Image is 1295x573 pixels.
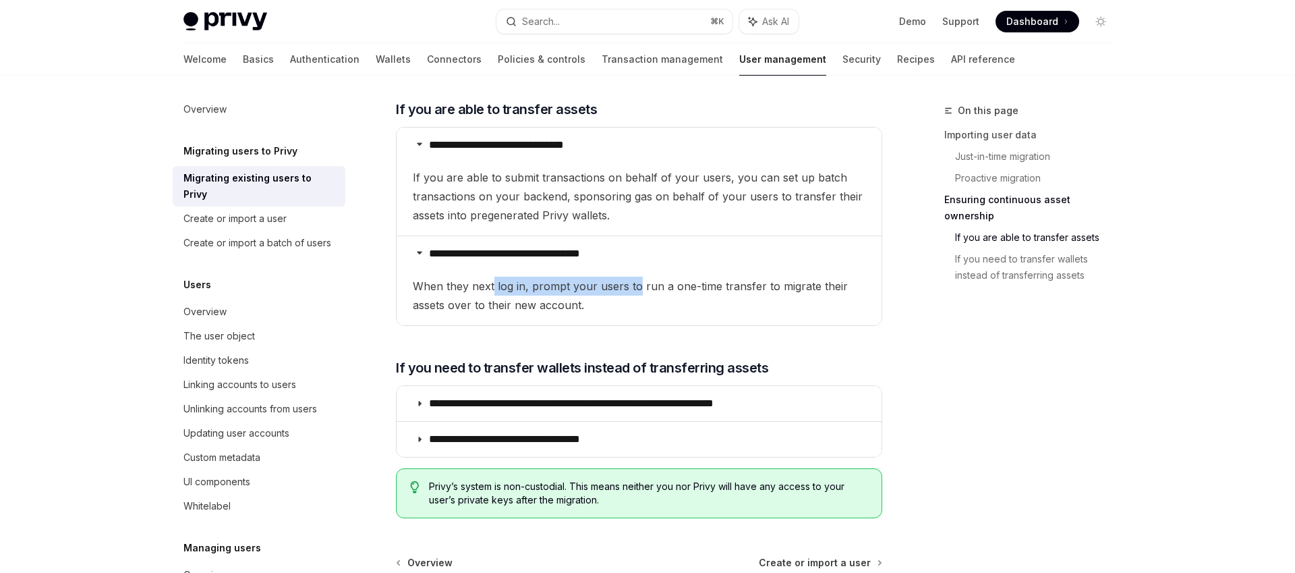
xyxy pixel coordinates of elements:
[942,15,979,28] a: Support
[1090,11,1112,32] button: Toggle dark mode
[183,101,227,117] div: Overview
[173,324,345,348] a: The user object
[183,474,250,490] div: UI components
[762,15,789,28] span: Ask AI
[759,556,871,570] span: Create or import a user
[951,43,1015,76] a: API reference
[498,43,585,76] a: Policies & controls
[413,168,865,225] span: If you are able to submit transactions on behalf of your users, you can set up batch transactions...
[1006,15,1058,28] span: Dashboard
[739,9,799,34] button: Ask AI
[955,146,1122,167] a: Just-in-time migration
[183,401,317,417] div: Unlinking accounts from users
[173,97,345,121] a: Overview
[173,166,345,207] a: Migrating existing users to Privy
[944,189,1122,227] a: Ensuring continuous asset ownership
[522,13,560,30] div: Search...
[396,358,768,377] span: If you need to transfer wallets instead of transferring assets
[958,103,1018,119] span: On this page
[410,481,420,493] svg: Tip
[183,328,255,344] div: The user object
[243,43,274,76] a: Basics
[429,480,868,507] span: Privy’s system is non-custodial. This means neither you nor Privy will have any access to your us...
[173,348,345,373] a: Identity tokens
[183,498,231,514] div: Whitelabel
[183,304,227,320] div: Overview
[173,397,345,421] a: Unlinking accounts from users
[183,170,337,202] div: Migrating existing users to Privy
[173,207,345,231] a: Create or import a user
[173,373,345,397] a: Linking accounts to users
[183,12,267,31] img: light logo
[173,421,345,445] a: Updating user accounts
[496,9,732,34] button: Search...⌘K
[842,43,881,76] a: Security
[897,43,935,76] a: Recipes
[183,425,289,441] div: Updating user accounts
[739,43,826,76] a: User management
[183,43,227,76] a: Welcome
[183,235,331,251] div: Create or import a batch of users
[183,143,297,159] h5: Migrating users to Privy
[710,16,724,27] span: ⌘ K
[407,556,453,570] span: Overview
[183,377,296,393] div: Linking accounts to users
[955,227,1122,248] a: If you are able to transfer assets
[183,449,260,466] div: Custom metadata
[183,211,287,227] div: Create or import a user
[183,277,211,293] h5: Users
[413,277,865,315] span: When they next log in, prompt your users to run a one-time transfer to migrate their assets over ...
[290,43,359,76] a: Authentication
[397,556,453,570] a: Overview
[955,167,1122,189] a: Proactive migration
[996,11,1079,32] a: Dashboard
[602,43,723,76] a: Transaction management
[759,556,881,570] a: Create or import a user
[955,248,1122,286] a: If you need to transfer wallets instead of transferring assets
[173,445,345,470] a: Custom metadata
[173,300,345,324] a: Overview
[173,470,345,494] a: UI components
[899,15,926,28] a: Demo
[173,494,345,518] a: Whitelabel
[944,124,1122,146] a: Importing user data
[396,100,597,119] span: If you are able to transfer assets
[173,231,345,255] a: Create or import a batch of users
[376,43,411,76] a: Wallets
[427,43,482,76] a: Connectors
[183,352,249,369] div: Identity tokens
[183,540,261,556] h5: Managing users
